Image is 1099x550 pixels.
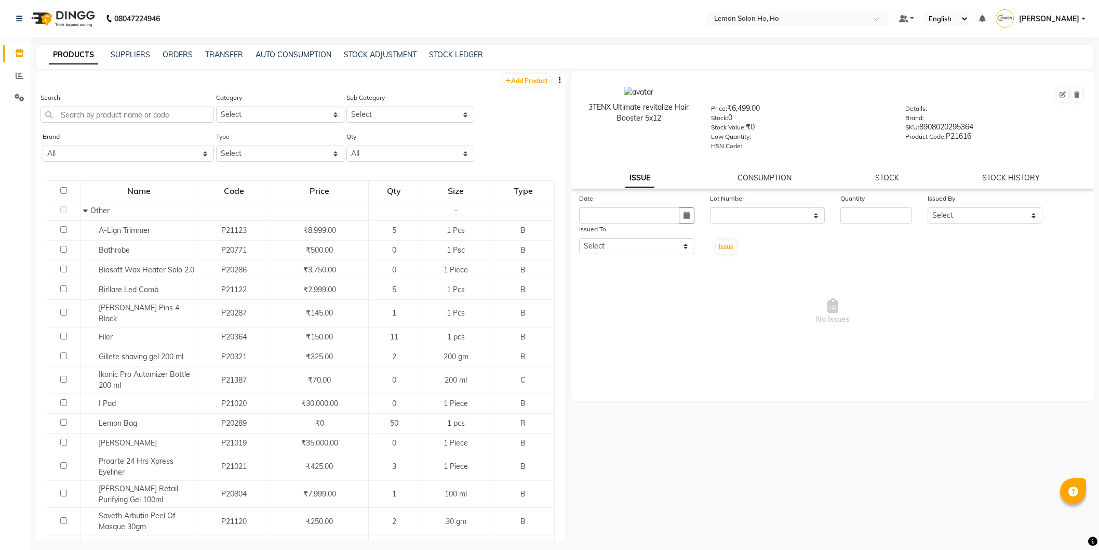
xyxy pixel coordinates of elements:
div: 3TENX Ultimate revitalize Hair Booster 5x12 [582,102,695,124]
a: SUPPLIERS [111,50,150,59]
label: Product Code: [905,132,946,141]
span: B [520,517,526,526]
span: - [454,206,458,215]
div: Qty [369,181,419,200]
span: Lemon Bag [99,418,137,428]
span: P20364 [221,332,247,342]
span: P20321 [221,352,247,361]
span: ₹35,000.00 [301,438,338,448]
label: Quantity [840,194,865,203]
span: B [520,245,526,255]
div: P21616 [905,131,1084,146]
span: 3 [392,462,396,471]
span: P21021 [221,462,247,471]
span: [PERSON_NAME] Pins 4 Black [99,303,179,323]
span: 1 Pcs [447,226,465,235]
div: ₹6,499.00 [711,103,890,117]
label: Issued By [928,194,955,203]
span: ₹250.00 [306,517,333,526]
span: Saveth Arbutin Peel Of Masque 30gm [99,511,176,531]
span: ₹150.00 [306,332,333,342]
span: [PERSON_NAME] Retail Purifying Gel 100ml [99,484,178,504]
a: PRODUCTS [49,46,98,64]
div: 0 [711,112,890,127]
span: No Issues [579,259,1086,363]
a: STOCK LEDGER [429,50,483,59]
label: Date [579,194,593,203]
label: SKU: [905,123,919,132]
label: Stock Value: [711,123,746,132]
span: 100 ml [445,489,467,499]
span: - [454,540,458,549]
a: STOCK [875,173,899,182]
span: ₹8,999.00 [303,226,336,235]
span: 50 [390,418,398,428]
a: STOCK ADJUSTMENT [344,50,417,59]
label: Search [41,93,60,102]
span: ₹2,999.00 [303,285,336,294]
span: B [520,226,526,235]
span: 30 gm [446,517,466,526]
span: ₹30,000.00 [301,399,338,408]
label: HSN Code: [711,141,742,151]
span: 1 Piece [444,265,468,274]
label: Price: [711,104,727,113]
span: Bathrobe [99,245,130,255]
input: Search by product name or code [41,107,214,123]
span: B [520,352,526,361]
span: Collapse Row [83,206,90,215]
label: Type [216,132,230,141]
span: P21019 [221,438,247,448]
label: Details: [905,104,927,113]
span: I Pad [99,399,116,408]
span: ₹325.00 [306,352,333,361]
a: TRANSFER [205,50,243,59]
span: [PERSON_NAME] [1019,14,1079,24]
span: Gillete shaving gel 200 ml [99,352,183,361]
span: ₹500.00 [306,245,333,255]
img: Mohammed Faisal [996,9,1014,28]
span: Proarte 24 Hrs Xpress Eyeliner [99,456,173,477]
span: 1 pcs [447,332,465,342]
label: Stock: [711,113,728,123]
div: Price [272,181,368,200]
span: 200 ml [445,375,467,385]
span: 1 Piece [444,462,468,471]
a: ISSUE [625,169,654,188]
span: 2 [392,517,396,526]
span: Ikonic Pro Automizer Bottle 200 ml [99,370,190,390]
span: P21020 [221,399,247,408]
span: ₹70.00 [308,375,331,385]
span: B [520,462,526,471]
span: 0 [392,265,396,274]
img: logo [26,4,98,33]
span: P21120 [221,517,247,526]
b: 08047224946 [114,4,160,33]
a: AUTO CONSUMPTION [256,50,331,59]
div: ₹0 [711,122,890,136]
span: P20287 [221,308,247,318]
label: Qty [346,132,356,141]
label: Issued To [579,225,606,234]
span: B [520,399,526,408]
label: Low Quantity: [711,132,751,141]
div: Name [81,181,196,200]
span: B [520,332,526,342]
span: B [520,438,526,448]
span: P21122 [221,285,247,294]
span: ₹3,750.00 [303,265,336,274]
span: P21387 [221,375,247,385]
span: P21123 [221,226,247,235]
span: 1 pcs [447,418,465,428]
span: B [520,265,526,274]
span: ₹425.00 [306,462,333,471]
span: ₹145.00 [306,308,333,318]
span: 200 gm [444,352,468,361]
span: 0 [392,245,396,255]
span: Expand Row [83,540,89,549]
div: Size [421,181,491,200]
div: Type [493,181,554,200]
span: Filer [99,332,113,342]
span: Shampoo [89,540,121,549]
span: ₹7,999.00 [303,489,336,499]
